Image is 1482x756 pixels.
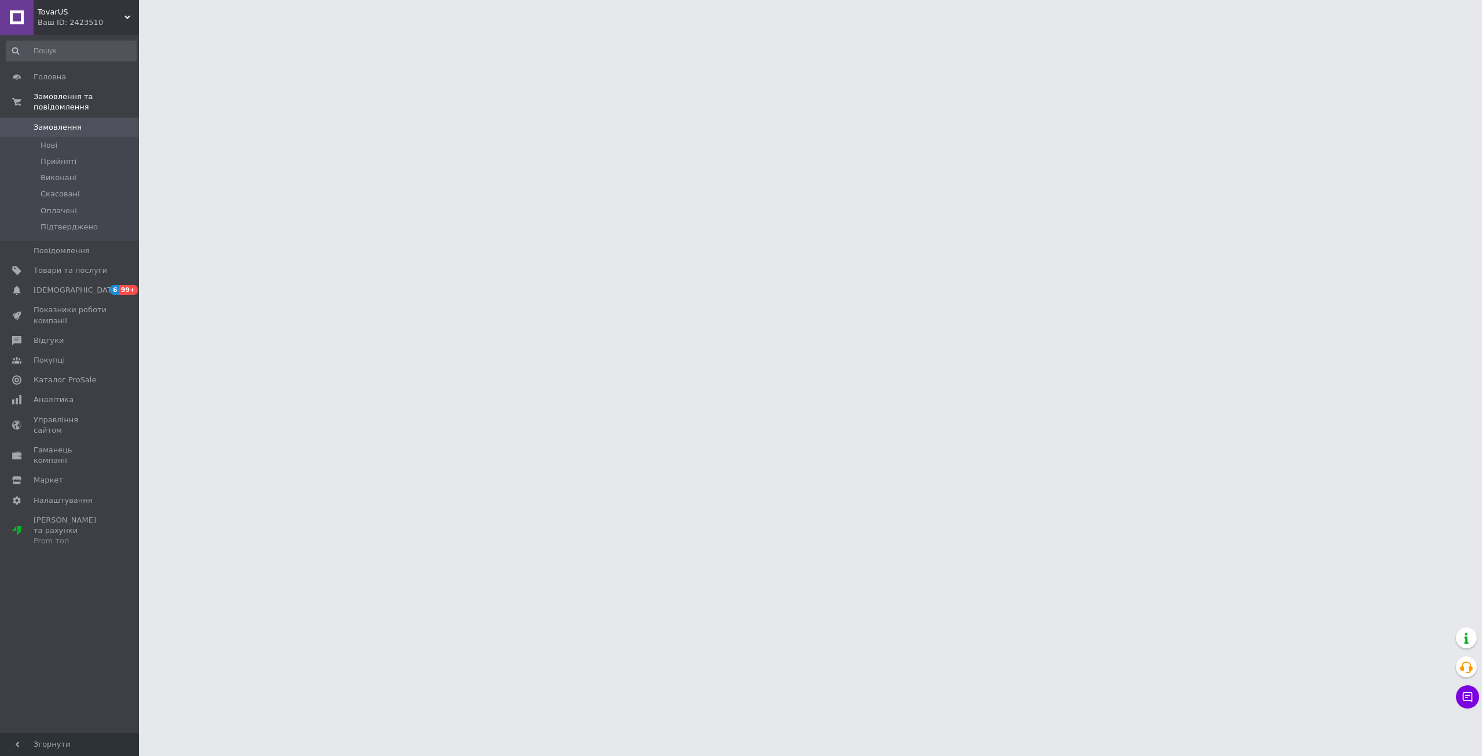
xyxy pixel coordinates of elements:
[34,375,96,385] span: Каталог ProSale
[41,189,80,199] span: Скасовані
[41,222,98,232] span: Підтверджено
[110,285,119,295] span: 6
[34,305,107,326] span: Показники роботи компанії
[38,7,124,17] span: TovarUS
[34,285,119,295] span: [DEMOGRAPHIC_DATA]
[34,395,74,405] span: Аналітика
[34,122,82,133] span: Замовлення
[41,156,76,167] span: Прийняті
[34,335,64,346] span: Відгуки
[34,246,90,256] span: Повідомлення
[1456,685,1479,708] button: Чат з покупцем
[41,206,77,216] span: Оплачені
[41,173,76,183] span: Виконані
[34,475,63,485] span: Маркет
[34,536,107,546] div: Prom топ
[34,92,139,112] span: Замовлення та повідомлення
[38,17,139,28] div: Ваш ID: 2423510
[119,285,138,295] span: 99+
[34,265,107,276] span: Товари та послуги
[34,415,107,436] span: Управління сайтом
[41,140,57,151] span: Нові
[34,355,65,366] span: Покупці
[34,515,107,547] span: [PERSON_NAME] та рахунки
[6,41,137,61] input: Пошук
[34,495,93,506] span: Налаштування
[34,72,66,82] span: Головна
[34,445,107,466] span: Гаманець компанії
